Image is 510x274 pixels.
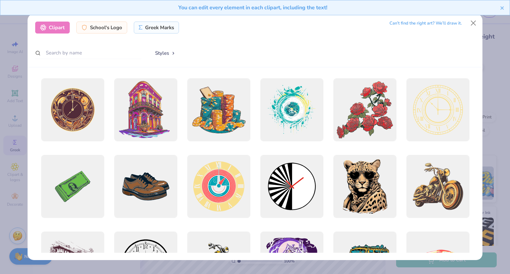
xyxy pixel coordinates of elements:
[467,17,480,30] button: Close
[76,22,127,34] div: School's Logo
[389,18,462,29] div: Can’t find the right art? We’ll draw it.
[35,47,141,59] input: Search by name
[500,4,505,12] button: close
[35,22,70,34] div: Clipart
[5,4,500,12] div: You can edit every element in each clipart, including the text!
[134,22,179,34] div: Greek Marks
[148,47,183,59] button: Styles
